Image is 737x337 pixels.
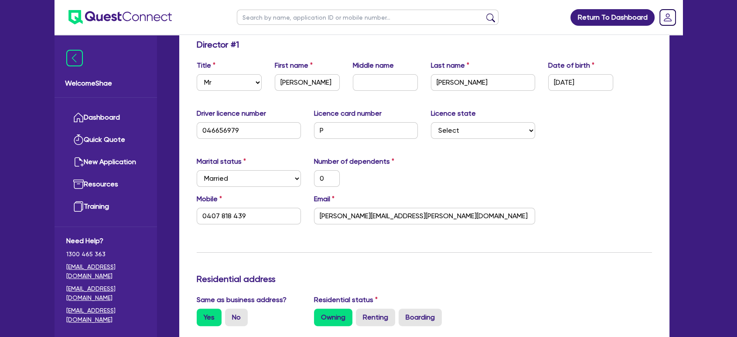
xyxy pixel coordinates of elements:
[431,60,469,71] label: Last name
[197,309,222,326] label: Yes
[275,60,313,71] label: First name
[399,309,442,326] label: Boarding
[66,284,145,303] a: [EMAIL_ADDRESS][DOMAIN_NAME]
[197,274,652,284] h3: Residential address
[314,156,394,167] label: Number of dependents
[197,156,246,167] label: Marital status
[237,10,498,25] input: Search by name, application ID or mobile number...
[197,60,215,71] label: Title
[68,10,172,24] img: quest-connect-logo-blue
[197,194,222,204] label: Mobile
[656,6,679,29] a: Dropdown toggle
[66,306,145,324] a: [EMAIL_ADDRESS][DOMAIN_NAME]
[431,108,476,119] label: Licence state
[73,179,84,189] img: resources
[66,262,145,281] a: [EMAIL_ADDRESS][DOMAIN_NAME]
[548,60,594,71] label: Date of birth
[66,236,145,246] span: Need Help?
[314,309,352,326] label: Owning
[66,151,145,173] a: New Application
[65,78,147,89] span: Welcome Shae
[356,309,395,326] label: Renting
[314,295,378,305] label: Residential status
[548,74,613,91] input: DD / MM / YYYY
[314,194,334,204] label: Email
[314,108,382,119] label: Licence card number
[66,50,83,66] img: icon-menu-close
[73,157,84,167] img: new-application
[225,309,248,326] label: No
[73,134,84,145] img: quick-quote
[66,107,145,129] a: Dashboard
[66,196,145,218] a: Training
[353,60,394,71] label: Middle name
[197,39,239,50] h3: Director # 1
[570,9,655,26] a: Return To Dashboard
[197,108,266,119] label: Driver licence number
[197,295,287,305] label: Same as business address?
[66,129,145,151] a: Quick Quote
[73,201,84,212] img: training
[66,250,145,259] span: 1300 465 363
[66,173,145,196] a: Resources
